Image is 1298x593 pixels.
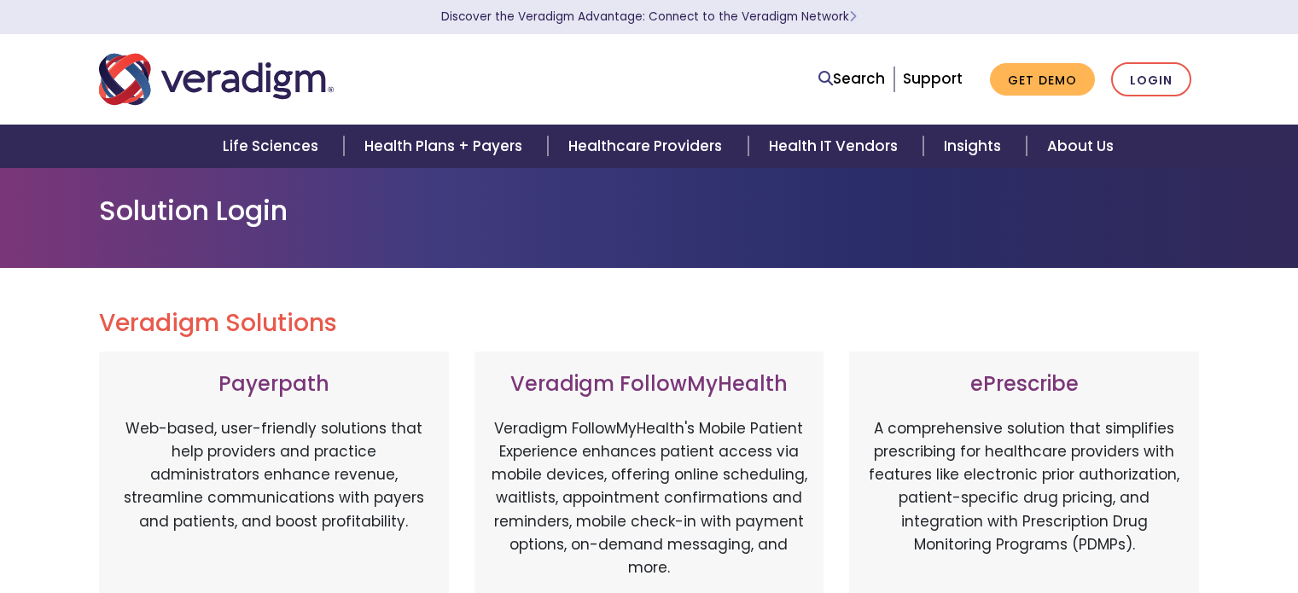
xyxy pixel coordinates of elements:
p: Veradigm FollowMyHealth's Mobile Patient Experience enhances patient access via mobile devices, o... [492,417,807,579]
h3: Veradigm FollowMyHealth [492,372,807,397]
a: Life Sciences [202,125,344,168]
a: Healthcare Providers [548,125,748,168]
a: About Us [1027,125,1134,168]
a: Health IT Vendors [748,125,923,168]
span: Learn More [849,9,857,25]
h3: ePrescribe [866,372,1182,397]
a: Search [818,67,885,90]
a: Health Plans + Payers [344,125,548,168]
h1: Solution Login [99,195,1200,227]
a: Discover the Veradigm Advantage: Connect to the Veradigm NetworkLearn More [441,9,857,25]
a: Login [1111,62,1191,97]
a: Get Demo [990,63,1095,96]
a: Insights [923,125,1027,168]
img: Veradigm logo [99,51,334,108]
h3: Payerpath [116,372,432,397]
a: Support [903,68,963,89]
h2: Veradigm Solutions [99,309,1200,338]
